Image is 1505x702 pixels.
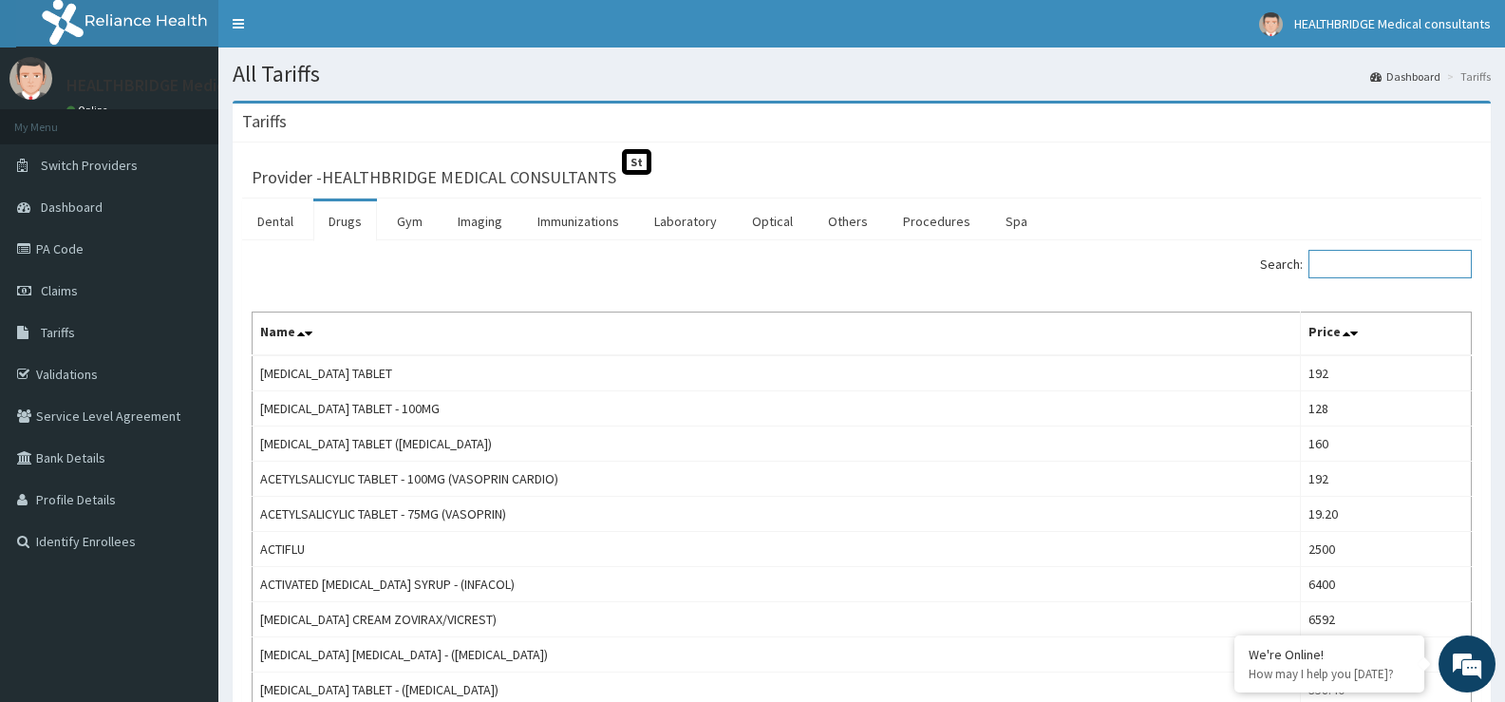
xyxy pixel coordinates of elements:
label: Search: [1260,250,1472,278]
a: Imaging [442,201,517,241]
img: User Image [1259,12,1283,36]
input: Search: [1308,250,1472,278]
td: [MEDICAL_DATA] [MEDICAL_DATA] - ([MEDICAL_DATA]) [253,637,1301,673]
div: We're Online! [1249,646,1410,663]
a: Dental [242,201,309,241]
td: 6400 [1301,567,1472,602]
h3: Tariffs [242,113,287,130]
a: Online [66,104,112,117]
span: St [622,149,651,175]
a: Drugs [313,201,377,241]
img: User Image [9,57,52,100]
td: 128 [1301,391,1472,427]
h3: Provider - HEALTHBRIDGE MEDICAL CONSULTANTS [252,169,616,186]
td: [MEDICAL_DATA] TABLET [253,355,1301,391]
a: Procedures [888,201,986,241]
span: HEALTHBRIDGE Medical consultants [1294,15,1491,32]
td: 192 [1301,462,1472,497]
h1: All Tariffs [233,62,1491,86]
td: 19.20 [1301,497,1472,532]
td: 192 [1301,355,1472,391]
a: Gym [382,201,438,241]
td: [MEDICAL_DATA] CREAM ZOVIRAX/VICREST) [253,602,1301,637]
a: Optical [737,201,808,241]
a: Immunizations [522,201,634,241]
td: [MEDICAL_DATA] TABLET ([MEDICAL_DATA]) [253,427,1301,462]
p: How may I help you today? [1249,666,1410,682]
a: Dashboard [1370,68,1440,85]
td: ACTIVATED [MEDICAL_DATA] SYRUP - (INFACOL) [253,567,1301,602]
td: [MEDICAL_DATA] TABLET - 100MG [253,391,1301,427]
a: Others [813,201,883,241]
td: 160 [1301,427,1472,462]
td: ACETYLSALICYLIC TABLET - 100MG (VASOPRIN CARDIO) [253,462,1301,497]
span: Switch Providers [41,157,138,174]
span: Claims [41,282,78,299]
li: Tariffs [1442,68,1491,85]
td: ACTIFLU [253,532,1301,567]
td: 6592 [1301,602,1472,637]
th: Name [253,313,1301,356]
td: ACETYLSALICYLIC TABLET - 75MG (VASOPRIN) [253,497,1301,532]
p: HEALTHBRIDGE Medical consultants [66,77,331,94]
span: Dashboard [41,199,103,216]
td: 2500 [1301,532,1472,567]
a: Laboratory [639,201,732,241]
th: Price [1301,313,1472,356]
span: Tariffs [41,324,75,341]
a: Spa [990,201,1043,241]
